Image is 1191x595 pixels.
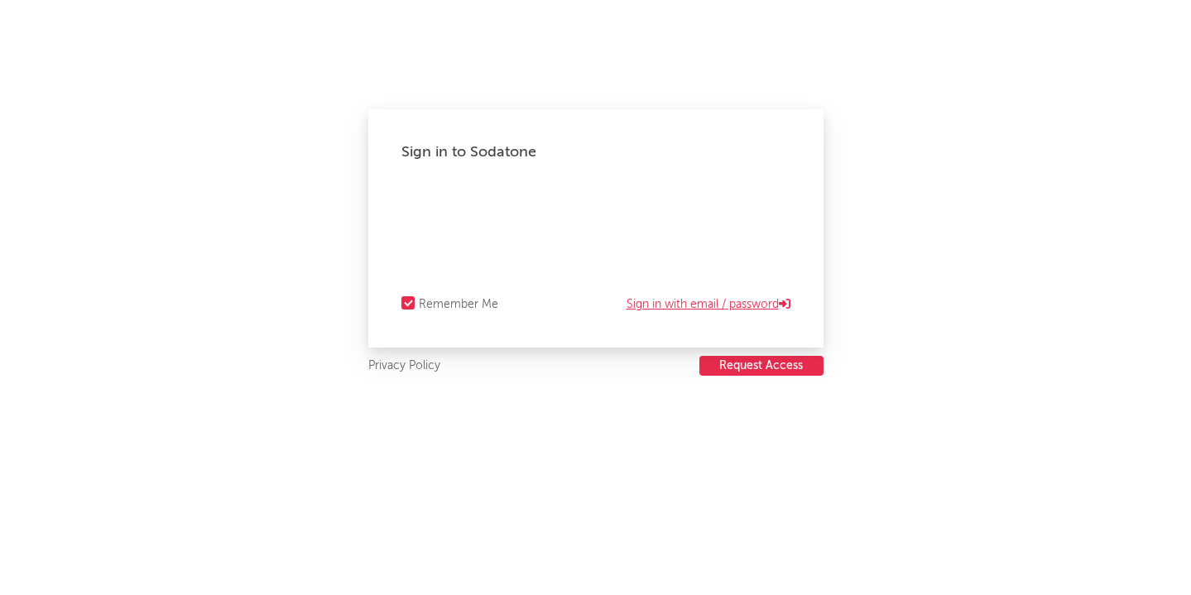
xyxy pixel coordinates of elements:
div: Remember Me [419,295,498,314]
div: Sign in to Sodatone [401,142,790,162]
a: Privacy Policy [368,356,440,377]
a: Sign in with email / password [627,295,790,314]
a: Request Access [699,356,824,377]
button: Request Access [699,356,824,376]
